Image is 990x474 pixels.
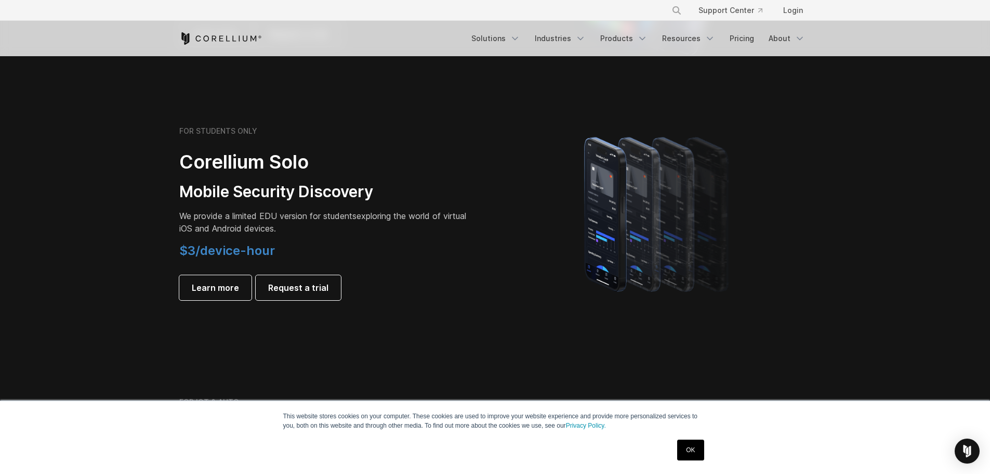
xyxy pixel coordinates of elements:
a: Pricing [723,29,760,48]
img: A lineup of four iPhone models becoming more gradient and blurred [563,122,753,304]
span: Learn more [192,281,239,294]
span: $3/device-hour [179,243,275,258]
p: exploring the world of virtual iOS and Android devices. [179,210,470,235]
a: About [762,29,811,48]
a: Privacy Policy. [566,422,606,429]
div: Open Intercom Messenger [955,439,980,464]
a: Login [775,1,811,20]
a: Products [594,29,654,48]
button: Search [667,1,686,20]
a: Corellium Home [179,32,262,45]
h6: FOR IOT & AUTO [179,398,239,407]
a: Solutions [465,29,526,48]
a: Support Center [690,1,771,20]
span: We provide a limited EDU version for students [179,211,357,221]
a: Resources [656,29,721,48]
h6: FOR STUDENTS ONLY [179,126,257,136]
div: Navigation Menu [465,29,811,48]
a: Learn more [179,275,252,300]
h3: Mobile Security Discovery [179,182,470,202]
h2: Corellium Solo [179,150,470,174]
span: Request a trial [268,281,328,294]
a: OK [677,440,704,460]
div: Navigation Menu [659,1,811,20]
p: This website stores cookies on your computer. These cookies are used to improve your website expe... [283,412,707,430]
a: Industries [529,29,592,48]
a: Request a trial [256,275,341,300]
